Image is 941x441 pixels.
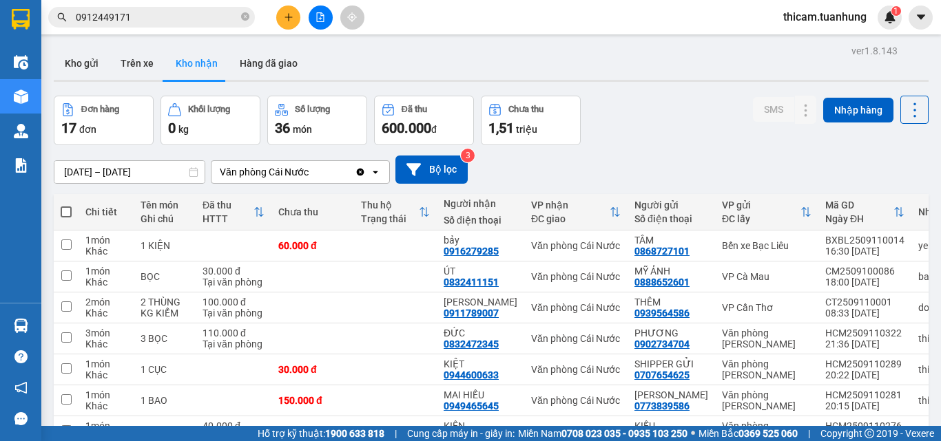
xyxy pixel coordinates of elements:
div: ĐC giao [531,213,610,224]
div: CM2509100086 [825,266,904,277]
div: THÊM [634,297,708,308]
div: HCM2509110276 [825,420,904,431]
div: 60.000 đ [278,240,347,251]
span: đơn [79,124,96,135]
img: solution-icon [14,158,28,173]
div: HCM2509110281 [825,389,904,400]
span: close-circle [241,11,249,24]
div: Người nhận [444,198,517,209]
div: Số điện thoại [444,215,517,226]
strong: 0369 525 060 [738,428,798,439]
div: Đơn hàng [81,105,119,114]
div: HTTT [203,213,254,224]
div: VP gửi [722,200,800,211]
div: Văn phòng [PERSON_NAME] [722,327,811,349]
span: 600.000 [382,120,431,136]
span: 1,51 [488,120,514,136]
div: Văn phòng [PERSON_NAME] [722,389,811,411]
div: Văn phòng Cái Nước [531,364,621,375]
div: Văn phòng Cái Nước [531,240,621,251]
div: Ghi chú [141,213,189,224]
th: Toggle SortBy [818,194,911,230]
div: 0707654625 [634,369,690,380]
div: 0868727101 [634,246,690,257]
img: logo-vxr [12,9,30,30]
div: Khác [85,369,127,380]
div: bảy [444,235,517,246]
div: 2 món [85,297,127,308]
div: HCM2509110322 [825,327,904,338]
div: Tên món [141,200,189,211]
div: VP Cà Mau [722,271,811,282]
div: ver 1.8.143 [851,43,898,58]
div: 1 món [85,358,127,369]
img: warehouse-icon [14,124,28,138]
button: Trên xe [110,47,165,80]
span: | [395,426,397,441]
span: 36 [275,120,290,136]
span: thicam.tuanhung [772,8,878,25]
div: 0944600633 [444,369,499,380]
div: 1 BAO [141,395,189,406]
button: Kho nhận [165,47,229,80]
div: 0832411151 [444,277,499,288]
div: CT2509110001 [825,297,904,308]
div: 2 THÙNG KG KIỂM [141,297,189,319]
span: 0 [168,120,176,136]
input: Selected Văn phòng Cái Nước. [310,165,311,179]
span: đ [431,124,437,135]
div: 1 món [85,235,127,246]
div: Người gửi [634,200,708,211]
span: | [808,426,810,441]
div: 0902734704 [634,338,690,349]
div: 1 CỤC [141,364,189,375]
div: Tại văn phòng [203,338,265,349]
img: warehouse-icon [14,55,28,69]
div: 1 BỌC [141,426,189,437]
div: Ngày ĐH [825,213,893,224]
div: Văn phòng Cái Nước [531,271,621,282]
div: MỸ ẢNH [634,266,708,277]
svg: open [370,166,381,178]
span: Hỗ trợ kỹ thuật: [258,426,384,441]
div: 3 BỌC [141,333,189,344]
div: Văn phòng Cái Nước [531,302,621,313]
div: 18:00 [DATE] [825,277,904,288]
span: aim [347,12,357,22]
div: Văn phòng [PERSON_NAME] [722,358,811,380]
div: 0949465645 [444,400,499,411]
div: Chưa thu [508,105,544,114]
div: Khác [85,338,127,349]
div: 0939564586 [634,308,690,319]
div: 1 món [85,420,127,431]
span: Cung cấp máy in - giấy in: [407,426,515,441]
button: Đơn hàng17đơn [54,96,154,145]
div: KIÊN [444,420,517,431]
img: warehouse-icon [14,89,28,104]
div: Khác [85,400,127,411]
input: Tìm tên, số ĐT hoặc mã đơn [76,10,238,25]
button: Nhập hàng [823,98,893,122]
div: 150.000 đ [278,395,347,406]
div: Khối lượng [188,105,230,114]
div: Thu hộ [361,200,419,211]
div: 0888652601 [634,277,690,288]
div: 1 KIỆN [141,240,189,251]
div: SHIPPER GỬI [634,358,708,369]
strong: 0708 023 035 - 0935 103 250 [561,428,687,439]
div: Đã thu [402,105,427,114]
div: Khác [85,308,127,319]
div: BXBL2509110014 [825,235,904,246]
div: Tại văn phòng [203,277,265,288]
div: ĐC lấy [722,213,800,224]
div: KIỆT [444,358,517,369]
img: icon-new-feature [884,11,896,23]
div: ÚT [444,266,517,277]
th: Toggle SortBy [354,194,437,230]
div: Văn phòng Cái Nước [531,426,621,437]
div: Văn phòng Cái Nước [531,395,621,406]
div: TÂM [634,235,708,246]
div: 1 món [85,266,127,277]
div: KIỀU [634,420,708,431]
div: 30.000 đ [203,266,265,277]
